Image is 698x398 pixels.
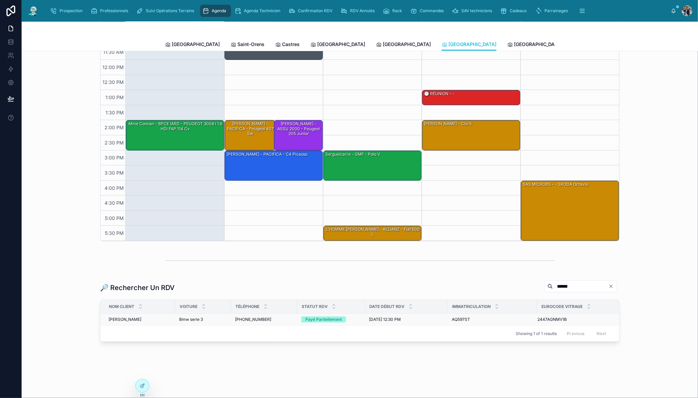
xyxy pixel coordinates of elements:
[235,317,293,322] a: [PHONE_NUMBER]
[522,181,589,187] div: SAS MICROBS - - SKODA Octavia
[608,284,616,289] button: Clear
[510,8,527,14] span: Cadeaux
[317,41,365,48] span: [GEOGRAPHIC_DATA]
[381,5,407,17] a: Rack
[275,38,300,52] a: Castres
[541,304,583,309] span: Eurocode Vitrage
[103,170,125,176] span: 3:30 PM
[450,5,497,17] a: SAV techniciens
[452,317,470,322] span: AQ597ST
[104,94,125,100] span: 1:00 PM
[126,120,224,150] div: Mme Connan - BPCE IARD - PEUGEOT 3008 I 1.6 HDi FAP 114 cv
[100,8,128,14] span: Professionnels
[244,8,280,14] span: Agenda Technicien
[237,41,264,48] span: Saint-Orens
[325,151,381,157] div: Sergueicarre - GMF - Polo V
[212,8,226,14] span: Agenda
[275,121,323,137] div: [PERSON_NAME] - ASSU 2000 - Peugeot 205 junior
[392,8,402,14] span: Rack
[369,317,401,322] span: [DATE] 12:30 PM
[179,317,203,322] span: Bmw serie 3
[533,5,573,17] a: Parrainages
[423,121,472,127] div: [PERSON_NAME] - clio 5
[226,151,308,157] div: [PERSON_NAME] - PACIFICA - c4 picasso
[376,38,431,52] a: [GEOGRAPHIC_DATA]
[452,304,491,309] span: Immatriculation
[109,304,134,309] span: Nom Client
[200,5,231,17] a: Agenda
[462,8,492,14] span: SAV techniciens
[225,120,275,150] div: [PERSON_NAME] - PACIFICA - Peugeot 407 sw
[537,317,567,322] span: 2447AGNMV1B
[101,79,125,85] span: 12:30 PM
[101,64,125,70] span: 12:00 PM
[89,5,133,17] a: Professionnels
[448,41,496,48] span: [GEOGRAPHIC_DATA]
[498,5,532,17] a: Cadeaux
[165,38,220,52] a: [GEOGRAPHIC_DATA]
[45,3,671,18] div: scrollable content
[134,5,199,17] a: Suivi Opérations Terrains
[103,200,125,206] span: 4:30 PM
[274,120,323,150] div: [PERSON_NAME] - ASSU 2000 - Peugeot 205 junior
[109,317,141,322] span: [PERSON_NAME]
[103,125,125,130] span: 2:00 PM
[302,304,328,309] span: Statut RDV
[179,317,227,322] a: Bmw serie 3
[442,38,496,51] a: [GEOGRAPHIC_DATA]
[60,8,83,14] span: Prospection
[180,304,197,309] span: Voiture
[127,121,224,132] div: Mme Connan - BPCE IARD - PEUGEOT 3008 I 1.6 HDi FAP 114 cv
[408,5,449,17] a: Commandes
[100,283,174,292] h1: 🔎 Rechercher Un RDV
[146,8,194,14] span: Suivi Opérations Terrains
[537,317,610,322] a: 2447AGNMV1B
[301,316,361,323] a: Payé Partiellement
[226,121,275,137] div: [PERSON_NAME] - PACIFICA - Peugeot 407 sw
[101,49,125,55] span: 11:30 AM
[103,185,125,191] span: 4:00 PM
[422,120,520,150] div: [PERSON_NAME] - clio 5
[235,304,259,309] span: Téléphone
[350,8,375,14] span: RDV Annulés
[103,140,125,146] span: 2:30 PM
[103,155,125,160] span: 3:00 PM
[521,181,619,241] div: SAS MICROBS - - SKODA Octavia
[103,215,125,221] span: 5:00 PM
[324,226,421,241] div: L'HOMME [PERSON_NAME] - ALLIANZ - Fiat 500 L
[286,5,337,17] a: Confirmation RDV
[109,317,171,322] a: [PERSON_NAME]
[235,317,271,322] span: [PHONE_NUMBER]
[514,41,562,48] span: [GEOGRAPHIC_DATA]
[339,5,379,17] a: RDV Annulés
[324,151,421,180] div: Sergueicarre - GMF - Polo V
[452,317,533,322] a: AQ597ST
[422,90,520,105] div: 🕒 RÉUNION - -
[507,38,562,52] a: [GEOGRAPHIC_DATA]
[298,8,332,14] span: Confirmation RDV
[232,5,285,17] a: Agenda Technicien
[282,41,300,48] span: Castres
[225,151,323,180] div: [PERSON_NAME] - PACIFICA - c4 picasso
[369,304,404,309] span: Date Début RDV
[516,331,557,336] span: Showing 1 of 1 results
[48,5,87,17] a: Prospection
[231,38,264,52] a: Saint-Orens
[423,91,455,97] div: 🕒 RÉUNION - -
[310,38,365,52] a: [GEOGRAPHIC_DATA]
[383,41,431,48] span: [GEOGRAPHIC_DATA]
[305,316,342,323] div: Payé Partiellement
[545,8,568,14] span: Parrainages
[103,230,125,236] span: 5:30 PM
[420,8,444,14] span: Commandes
[172,41,220,48] span: [GEOGRAPHIC_DATA]
[27,5,39,16] img: App logo
[369,317,444,322] a: [DATE] 12:30 PM
[104,110,125,115] span: 1:30 PM
[325,226,421,238] div: L'HOMME [PERSON_NAME] - ALLIANZ - Fiat 500 L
